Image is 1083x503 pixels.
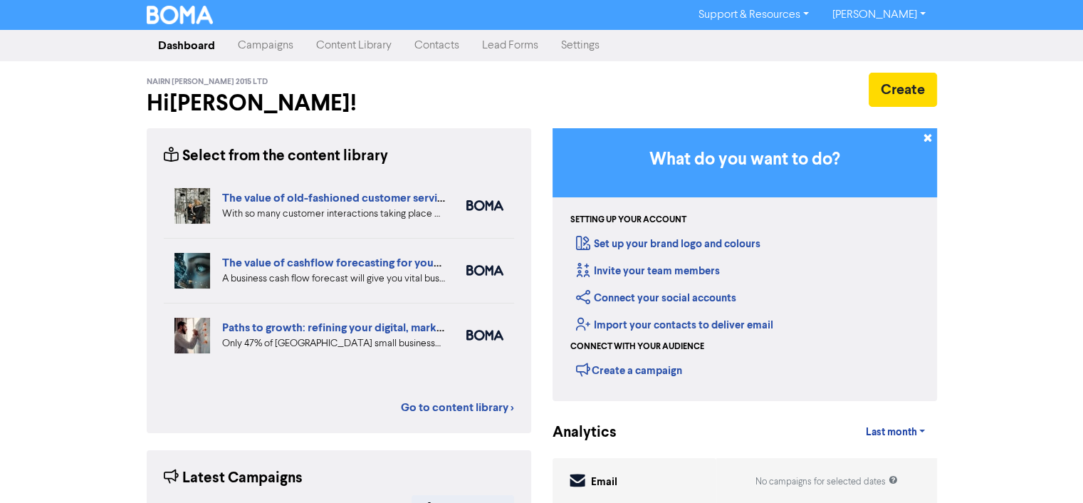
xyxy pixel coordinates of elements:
[576,359,682,380] div: Create a campaign
[222,191,556,205] a: The value of old-fashioned customer service: getting data insights
[222,336,445,351] div: Only 47% of New Zealand small businesses expect growth in 2025. We’ve highlighted four key ways y...
[147,90,531,117] h2: Hi [PERSON_NAME] !
[576,291,736,305] a: Connect your social accounts
[570,341,704,353] div: Connect with your audience
[466,265,503,276] img: boma_accounting
[147,6,214,24] img: BOMA Logo
[226,31,305,60] a: Campaigns
[305,31,403,60] a: Content Library
[687,4,820,26] a: Support & Resources
[466,330,503,341] img: boma
[576,318,773,332] a: Import your contacts to deliver email
[854,418,936,447] a: Last month
[550,31,611,60] a: Settings
[591,475,617,491] div: Email
[755,475,898,489] div: No campaigns for selected dates
[403,31,471,60] a: Contacts
[164,467,303,489] div: Latest Campaigns
[147,77,268,87] span: Nairn [PERSON_NAME] 2015 Ltd
[869,73,937,107] button: Create
[553,128,937,401] div: Getting Started in BOMA
[164,145,388,167] div: Select from the content library
[222,271,445,286] div: A business cash flow forecast will give you vital business intelligence to help you scenario-plan...
[401,399,514,416] a: Go to content library >
[553,422,599,444] div: Analytics
[576,237,760,251] a: Set up your brand logo and colours
[820,4,936,26] a: [PERSON_NAME]
[147,31,226,60] a: Dashboard
[222,207,445,222] div: With so many customer interactions taking place online, your online customer service has to be fi...
[570,214,686,227] div: Setting up your account
[222,256,484,270] a: The value of cashflow forecasting for your business
[466,200,503,211] img: boma
[1012,435,1083,503] iframe: Chat Widget
[471,31,550,60] a: Lead Forms
[865,426,916,439] span: Last month
[222,321,558,335] a: Paths to growth: refining your digital, market and export strategies
[574,150,916,170] h3: What do you want to do?
[576,264,720,278] a: Invite your team members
